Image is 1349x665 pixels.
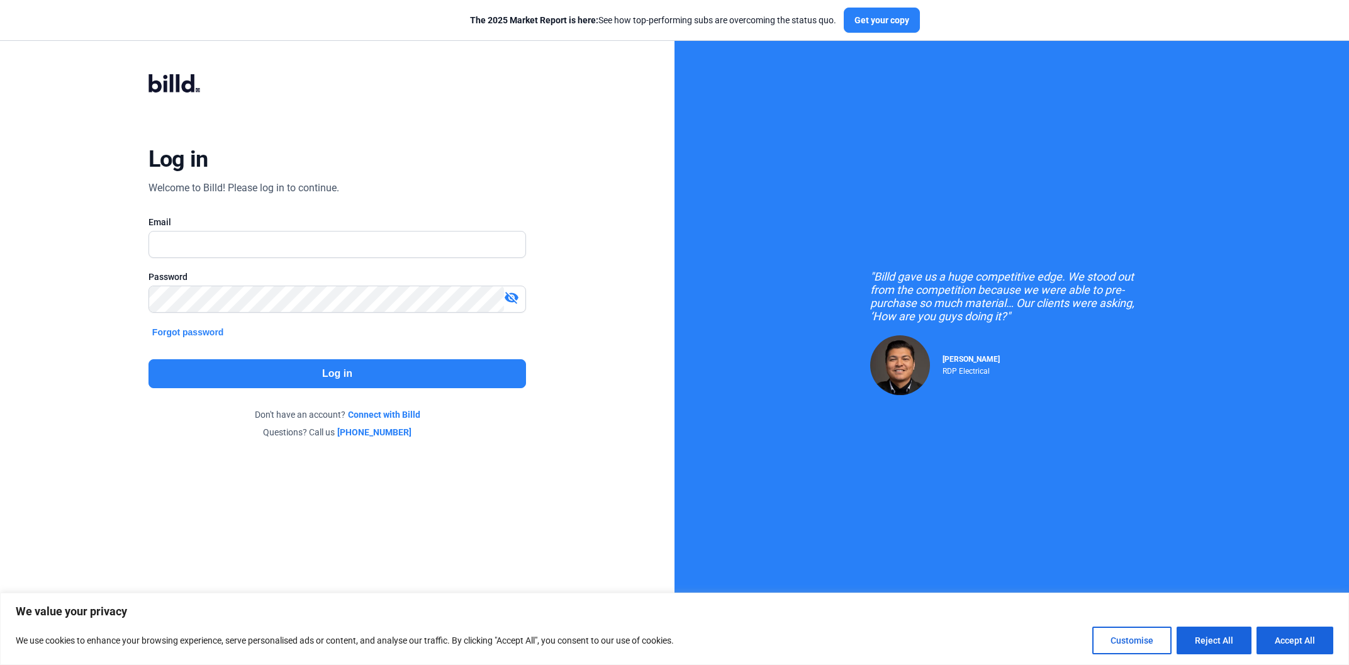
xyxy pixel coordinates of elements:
div: Email [148,216,526,228]
span: [PERSON_NAME] [943,355,1000,364]
a: [PHONE_NUMBER] [337,426,411,439]
p: We value your privacy [16,604,1333,619]
div: Log in [148,145,208,173]
div: Don't have an account? [148,408,526,421]
button: Log in [148,359,526,388]
img: Raul Pacheco [870,335,930,395]
button: Reject All [1177,627,1251,654]
button: Customise [1092,627,1172,654]
button: Get your copy [844,8,920,33]
div: See how top-performing subs are overcoming the status quo. [470,14,836,26]
button: Accept All [1257,627,1333,654]
div: "Billd gave us a huge competitive edge. We stood out from the competition because we were able to... [870,270,1153,323]
p: We use cookies to enhance your browsing experience, serve personalised ads or content, and analys... [16,633,674,648]
a: Connect with Billd [348,408,420,421]
div: Password [148,271,526,283]
span: The 2025 Market Report is here: [470,15,598,25]
button: Forgot password [148,325,228,339]
div: Questions? Call us [148,426,526,439]
div: Welcome to Billd! Please log in to continue. [148,181,339,196]
mat-icon: visibility_off [504,290,519,305]
div: RDP Electrical [943,364,1000,376]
